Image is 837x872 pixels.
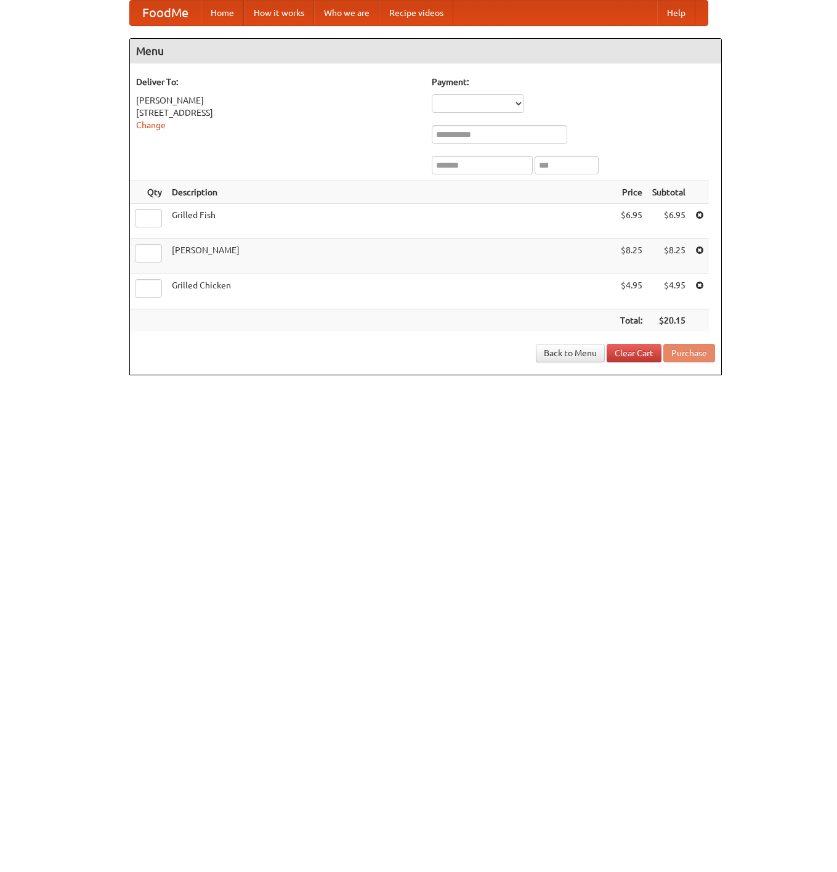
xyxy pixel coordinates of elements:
[136,107,419,119] div: [STREET_ADDRESS]
[647,309,690,332] th: $20.15
[136,94,419,107] div: [PERSON_NAME]
[432,76,715,88] h5: Payment:
[536,344,605,362] a: Back to Menu
[615,239,647,274] td: $8.25
[130,1,201,25] a: FoodMe
[136,120,166,130] a: Change
[314,1,379,25] a: Who we are
[615,274,647,309] td: $4.95
[615,204,647,239] td: $6.95
[647,239,690,274] td: $8.25
[615,181,647,204] th: Price
[136,76,419,88] h5: Deliver To:
[647,181,690,204] th: Subtotal
[130,181,167,204] th: Qty
[130,39,721,63] h4: Menu
[607,344,661,362] a: Clear Cart
[647,204,690,239] td: $6.95
[379,1,453,25] a: Recipe videos
[167,274,615,309] td: Grilled Chicken
[244,1,314,25] a: How it works
[167,181,615,204] th: Description
[657,1,695,25] a: Help
[167,239,615,274] td: [PERSON_NAME]
[201,1,244,25] a: Home
[167,204,615,239] td: Grilled Fish
[647,274,690,309] td: $4.95
[663,344,715,362] button: Purchase
[615,309,647,332] th: Total:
